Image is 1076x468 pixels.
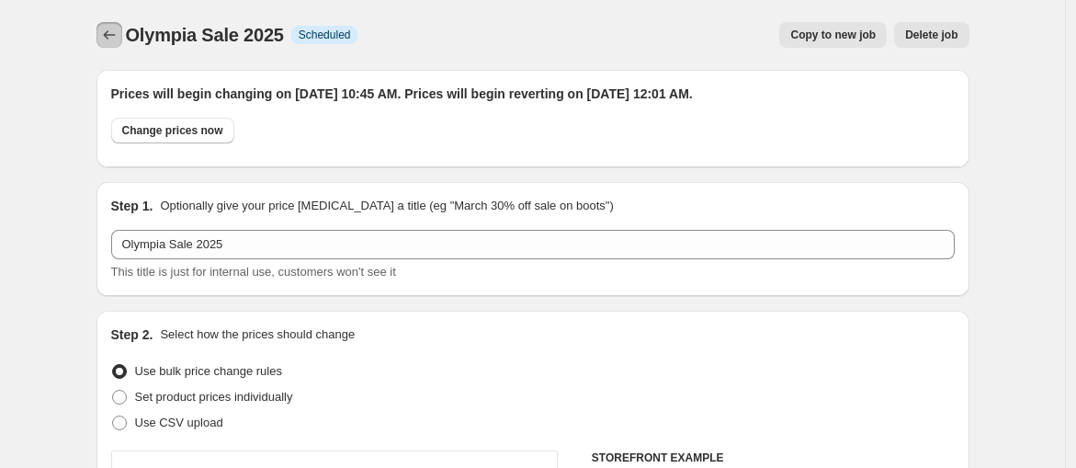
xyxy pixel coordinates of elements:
h6: STOREFRONT EXAMPLE [592,451,955,465]
button: Copy to new job [779,22,887,48]
span: Olympia Sale 2025 [126,25,284,45]
button: Price change jobs [96,22,122,48]
h2: Step 2. [111,325,153,344]
span: Use bulk price change rules [135,364,282,378]
span: Delete job [905,28,957,42]
span: This title is just for internal use, customers won't see it [111,265,396,279]
h2: Prices will begin changing on [DATE] 10:45 AM. Prices will begin reverting on [DATE] 12:01 AM. [111,85,955,103]
h2: Step 1. [111,197,153,215]
button: Change prices now [111,118,234,143]
span: Use CSV upload [135,416,223,429]
input: 30% off holiday sale [111,230,955,259]
p: Optionally give your price [MEDICAL_DATA] a title (eg "March 30% off sale on boots") [160,197,613,215]
span: Change prices now [122,123,223,138]
p: Select how the prices should change [160,325,355,344]
span: Set product prices individually [135,390,293,404]
button: Delete job [894,22,968,48]
span: Scheduled [299,28,351,42]
span: Copy to new job [790,28,876,42]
